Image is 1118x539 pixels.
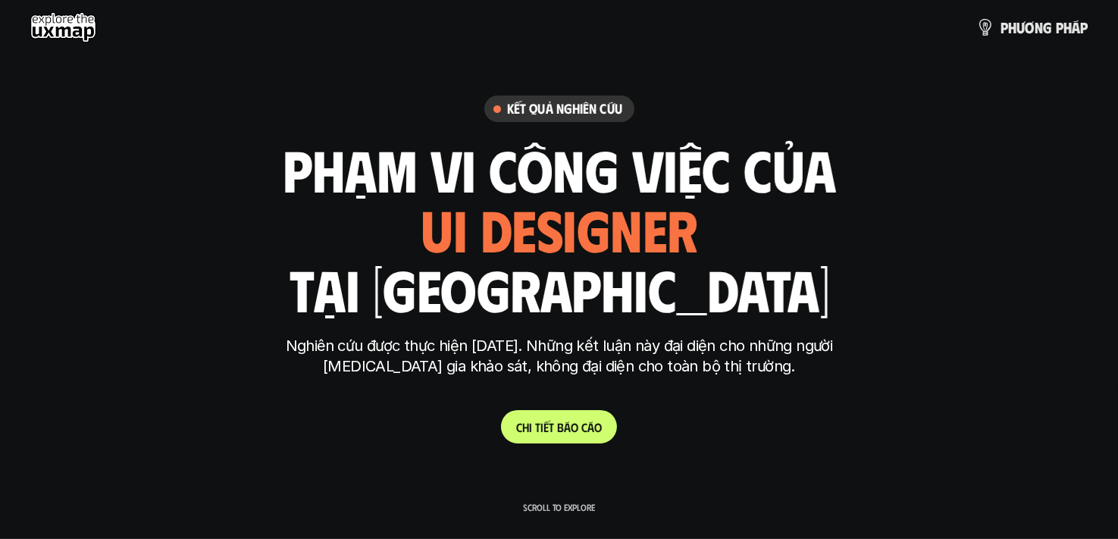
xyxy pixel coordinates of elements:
span: o [594,420,602,434]
span: ư [1016,19,1025,36]
span: á [1072,19,1080,36]
span: h [1063,19,1072,36]
span: i [540,420,543,434]
span: C [516,420,522,434]
span: i [529,420,532,434]
span: h [522,420,529,434]
span: ế [543,420,549,434]
span: c [581,420,587,434]
span: ơ [1025,19,1035,36]
span: n [1035,19,1043,36]
h6: Kết quả nghiên cứu [507,100,622,118]
span: p [1080,19,1088,36]
span: p [1056,19,1063,36]
span: o [571,420,578,434]
span: t [535,420,540,434]
span: á [587,420,594,434]
span: h [1008,19,1016,36]
span: á [564,420,571,434]
a: phươngpháp [976,12,1088,42]
a: Chitiếtbáocáo [501,410,617,443]
p: Nghiên cứu được thực hiện [DATE]. Những kết luận này đại diện cho những người [MEDICAL_DATA] gia ... [275,336,844,377]
h1: phạm vi công việc của [283,137,836,201]
h1: tại [GEOGRAPHIC_DATA] [289,257,829,321]
span: g [1043,19,1052,36]
p: Scroll to explore [523,502,595,512]
span: b [557,420,564,434]
span: p [1001,19,1008,36]
span: t [549,420,554,434]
